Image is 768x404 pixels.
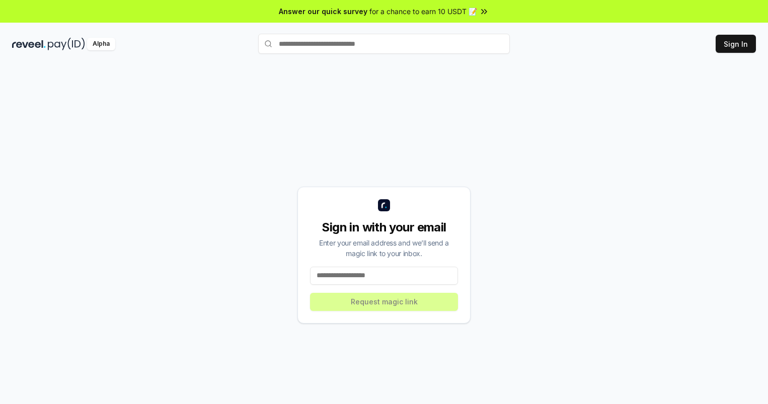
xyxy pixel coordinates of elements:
button: Sign In [716,35,756,53]
span: Answer our quick survey [279,6,367,17]
img: logo_small [378,199,390,211]
img: pay_id [48,38,85,50]
div: Alpha [87,38,115,50]
img: reveel_dark [12,38,46,50]
div: Sign in with your email [310,219,458,235]
span: for a chance to earn 10 USDT 📝 [369,6,477,17]
div: Enter your email address and we’ll send a magic link to your inbox. [310,237,458,259]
